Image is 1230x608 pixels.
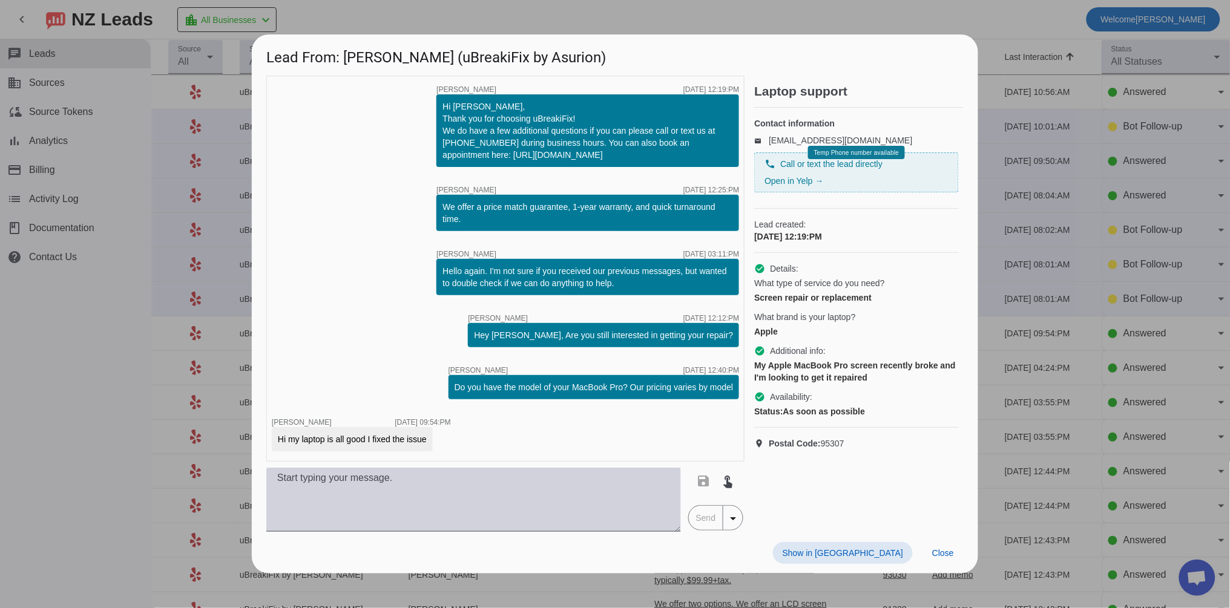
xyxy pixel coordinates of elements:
[442,100,733,161] div: Hi [PERSON_NAME], Thank you for choosing uBreakiFix! We do have a few additional questions if you...
[436,86,496,93] span: [PERSON_NAME]
[814,149,899,156] span: Temp Phone number available
[754,218,959,230] span: Lead created:
[754,137,769,143] mat-icon: email
[769,136,912,145] a: [EMAIL_ADDRESS][DOMAIN_NAME]
[769,437,844,449] span: 95307
[754,311,855,323] span: What brand is your laptop?
[754,359,959,384] div: My Apple MacBook Pro screen recently broke and I'm looking to get it repaired
[754,405,959,417] div: As soon as possible
[272,418,332,427] span: [PERSON_NAME]
[754,325,959,338] div: Apple
[726,511,740,526] mat-icon: arrow_drop_down
[754,117,959,129] h4: Contact information
[932,548,954,558] span: Close
[442,265,733,289] div: Hello again. I'm not sure if you received our previous messages, but wanted to double check if we...
[468,315,528,322] span: [PERSON_NAME]
[436,250,496,258] span: [PERSON_NAME]
[922,542,964,564] button: Close
[395,419,450,426] div: [DATE] 09:54:PM
[683,186,739,194] div: [DATE] 12:25:PM
[765,159,775,169] mat-icon: phone
[754,85,964,97] h2: Laptop support
[436,186,496,194] span: [PERSON_NAME]
[683,86,739,93] div: [DATE] 12:19:PM
[252,34,978,75] h1: Lead From: [PERSON_NAME] (uBreakiFix by Asurion)
[474,329,733,341] div: Hey [PERSON_NAME], Are you still interested in getting your repair?​
[442,201,733,225] div: We offer a price match guarantee, 1-year warranty, and quick turnaround time.​
[754,345,765,356] mat-icon: check_circle
[683,250,739,258] div: [DATE] 03:11:PM
[770,391,812,403] span: Availability:
[278,433,427,445] div: Hi my laptop is all good I fixed the issue
[683,367,739,374] div: [DATE] 12:40:PM
[754,263,765,274] mat-icon: check_circle
[773,542,913,564] button: Show in [GEOGRAPHIC_DATA]
[769,439,821,448] strong: Postal Code:
[783,548,903,558] span: Show in [GEOGRAPHIC_DATA]
[770,263,798,275] span: Details:
[754,277,885,289] span: What type of service do you need?
[754,230,959,243] div: [DATE] 12:19:PM
[765,176,823,186] a: Open in Yelp →
[721,474,735,488] mat-icon: touch_app
[754,292,959,304] div: Screen repair or replacement
[754,439,769,448] mat-icon: location_on
[780,158,883,170] span: Call or text the lead directly
[770,345,826,357] span: Additional info:
[754,391,765,402] mat-icon: check_circle
[449,367,508,374] span: [PERSON_NAME]
[683,315,739,322] div: [DATE] 12:12:PM
[455,381,734,393] div: Do you have the model of your MacBook Pro? Our pricing varies by model
[754,407,783,416] strong: Status:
